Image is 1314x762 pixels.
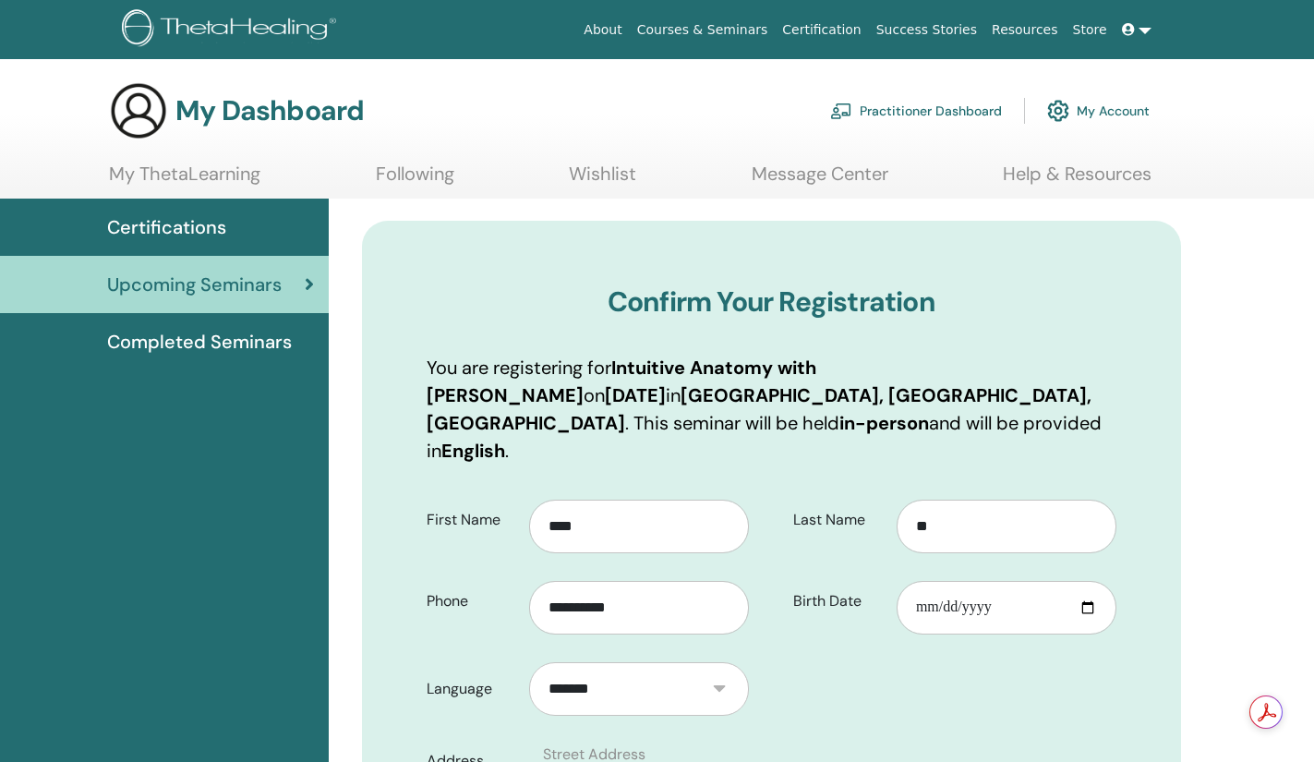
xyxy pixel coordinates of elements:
[1047,95,1069,127] img: cog.svg
[569,163,636,199] a: Wishlist
[779,502,897,538] label: Last Name
[122,9,343,51] img: logo.png
[630,13,776,47] a: Courses & Seminars
[413,584,530,619] label: Phone
[775,13,868,47] a: Certification
[984,13,1066,47] a: Resources
[779,584,897,619] label: Birth Date
[839,411,929,435] b: in-person
[1066,13,1115,47] a: Store
[869,13,984,47] a: Success Stories
[830,103,852,119] img: chalkboard-teacher.svg
[427,383,1091,435] b: [GEOGRAPHIC_DATA], [GEOGRAPHIC_DATA], [GEOGRAPHIC_DATA]
[1047,91,1150,131] a: My Account
[441,439,505,463] b: English
[1003,163,1151,199] a: Help & Resources
[576,13,629,47] a: About
[109,81,168,140] img: generic-user-icon.jpg
[752,163,888,199] a: Message Center
[830,91,1002,131] a: Practitioner Dashboard
[427,356,816,407] b: Intuitive Anatomy with [PERSON_NAME]
[107,271,282,298] span: Upcoming Seminars
[175,94,364,127] h3: My Dashboard
[605,383,666,407] b: [DATE]
[376,163,454,199] a: Following
[109,163,260,199] a: My ThetaLearning
[427,354,1116,465] p: You are registering for on in . This seminar will be held and will be provided in .
[107,213,226,241] span: Certifications
[413,671,530,707] label: Language
[413,502,530,538] label: First Name
[427,285,1116,319] h3: Confirm Your Registration
[107,328,292,356] span: Completed Seminars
